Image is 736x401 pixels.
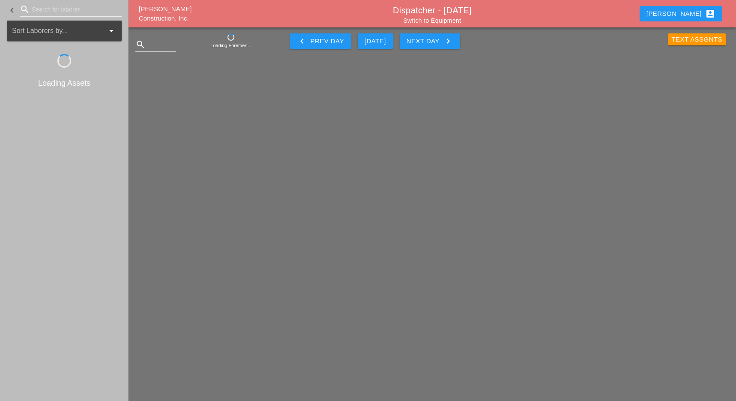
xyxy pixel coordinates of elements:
[20,4,30,15] i: search
[358,33,393,49] button: [DATE]
[672,35,723,45] div: Text Assgnts
[705,9,715,19] i: account_box
[7,78,122,89] div: Loading Assets
[393,6,472,15] a: Dispatcher - [DATE]
[640,6,722,21] button: [PERSON_NAME]
[106,26,117,36] i: arrow_drop_down
[32,3,110,16] input: Search for laborer
[400,33,460,49] button: Next Day
[365,36,386,46] div: [DATE]
[646,9,715,19] div: [PERSON_NAME]
[407,36,453,46] div: Next Day
[297,36,344,46] div: Prev Day
[135,39,146,50] i: search
[186,42,276,49] div: Loading Foremen...
[7,5,17,15] i: keyboard_arrow_left
[443,36,453,46] i: keyboard_arrow_right
[290,33,351,49] button: Prev Day
[403,17,461,24] a: Switch to Equipment
[668,33,726,45] button: Text Assgnts
[297,36,307,46] i: keyboard_arrow_left
[139,5,191,22] a: [PERSON_NAME] Construction, Inc.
